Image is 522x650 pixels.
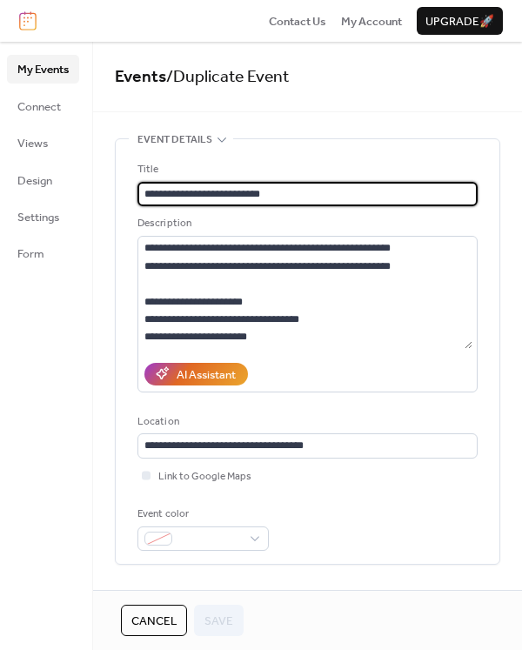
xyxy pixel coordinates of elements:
img: logo [19,11,37,30]
span: Views [17,135,48,152]
a: Form [7,239,79,267]
span: Date and time [137,586,211,603]
a: My Events [7,55,79,83]
span: Event details [137,131,212,149]
span: Cancel [131,613,177,630]
span: My Account [341,13,402,30]
span: Link to Google Maps [158,468,251,486]
span: Settings [17,209,59,226]
div: Description [137,215,474,232]
div: Location [137,413,474,431]
span: My Events [17,61,69,78]
a: Contact Us [269,12,326,30]
div: Title [137,161,474,178]
span: Connect [17,98,61,116]
a: My Account [341,12,402,30]
span: / Duplicate Event [166,61,290,93]
div: Event color [137,506,265,523]
button: Upgrade🚀 [417,7,503,35]
span: Contact Us [269,13,326,30]
span: Design [17,172,52,190]
a: Events [115,61,166,93]
button: AI Assistant [144,363,248,385]
button: Cancel [121,605,187,636]
div: AI Assistant [177,366,236,384]
span: Form [17,245,44,263]
a: Design [7,166,79,194]
a: Views [7,129,79,157]
a: Settings [7,203,79,231]
span: Upgrade 🚀 [425,13,494,30]
a: Connect [7,92,79,120]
